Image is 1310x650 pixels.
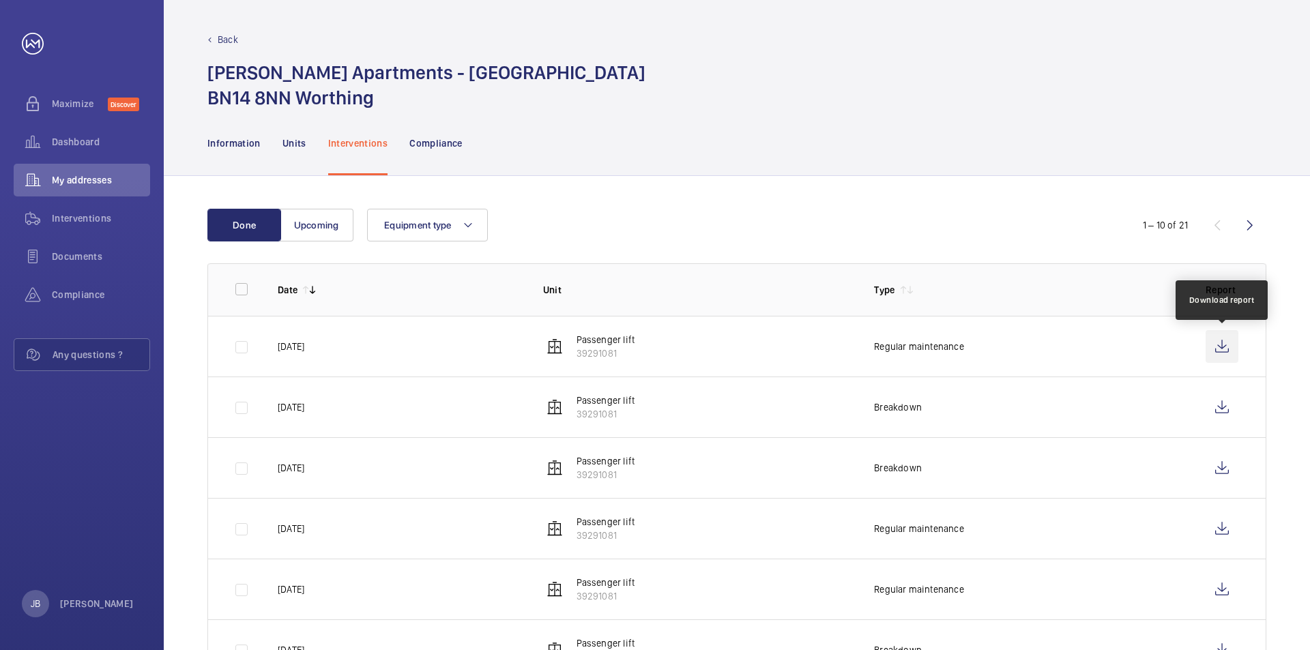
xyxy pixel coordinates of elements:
img: elevator.svg [547,581,563,597]
span: Discover [108,98,139,111]
p: Passenger lift [577,394,635,407]
p: 39291081 [577,468,635,482]
span: Dashboard [52,135,150,149]
p: Regular maintenance [874,582,963,596]
p: Compliance [409,136,463,150]
p: Back [218,33,238,46]
p: JB [31,597,40,610]
span: Equipment type [384,220,452,231]
p: Type [874,283,894,297]
p: Date [278,283,297,297]
p: Regular maintenance [874,340,963,353]
p: 39291081 [577,589,635,603]
button: Upcoming [280,209,353,241]
p: Interventions [328,136,388,150]
p: 39291081 [577,407,635,421]
p: Units [282,136,306,150]
p: Passenger lift [577,636,635,650]
span: Maximize [52,97,108,110]
p: [DATE] [278,582,304,596]
img: elevator.svg [547,338,563,355]
span: Interventions [52,211,150,225]
p: Regular maintenance [874,522,963,535]
p: [DATE] [278,522,304,535]
span: My addresses [52,173,150,187]
img: elevator.svg [547,460,563,476]
span: Any questions ? [53,348,149,361]
p: [DATE] [278,461,304,475]
p: Breakdown [874,461,922,475]
p: [DATE] [278,400,304,414]
span: Documents [52,250,150,263]
p: Passenger lift [577,515,635,529]
h1: [PERSON_NAME] Apartments - [GEOGRAPHIC_DATA] BN14 8NN Worthing [207,60,645,110]
p: Passenger lift [577,333,635,346]
p: Passenger lift [577,576,635,589]
p: Unit [543,283,853,297]
img: elevator.svg [547,399,563,415]
span: Compliance [52,288,150,301]
button: Done [207,209,281,241]
p: 39291081 [577,529,635,542]
p: Breakdown [874,400,922,414]
img: elevator.svg [547,520,563,537]
button: Equipment type [367,209,488,241]
p: Information [207,136,261,150]
div: Download report [1189,294,1255,306]
p: 39291081 [577,346,635,360]
p: [PERSON_NAME] [60,597,134,610]
p: [DATE] [278,340,304,353]
div: 1 – 10 of 21 [1143,218,1188,232]
p: Passenger lift [577,454,635,468]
